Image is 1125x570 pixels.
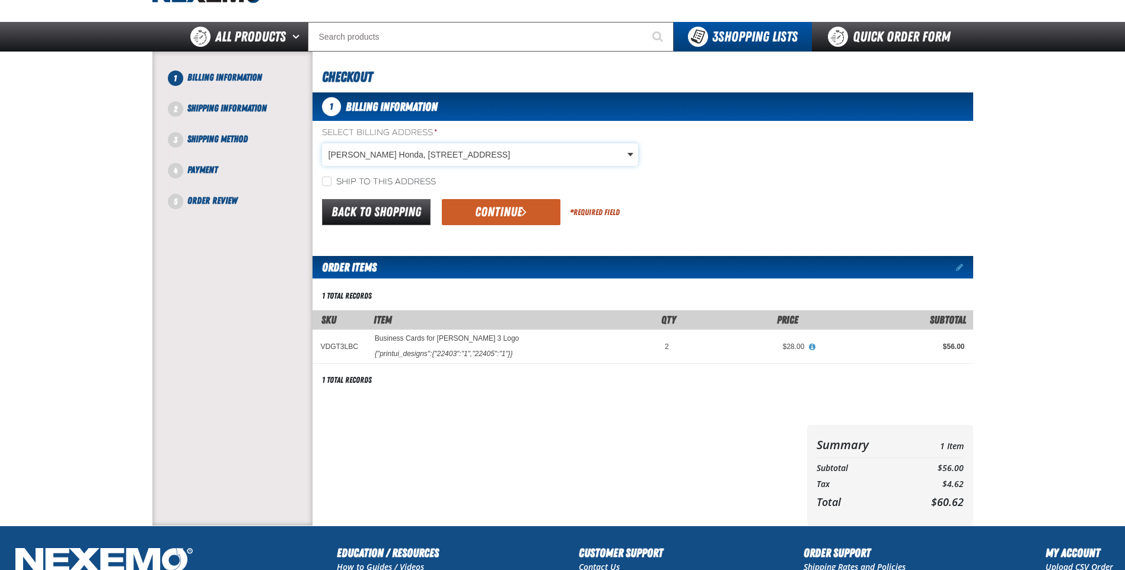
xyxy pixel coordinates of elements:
h2: Education / Resources [337,544,439,562]
span: 1 [168,71,183,86]
label: Ship to this address [322,177,436,188]
a: SKU [321,313,336,326]
div: 1 total records [322,290,372,302]
span: Payment [187,164,218,175]
span: Checkout [322,69,372,85]
span: 2 [168,101,183,117]
th: Summary [817,434,907,455]
li: Shipping Method. Step 3 of 5. Not Completed [176,132,313,163]
span: 3 [168,132,183,148]
th: Tax [817,476,907,492]
span: Qty [661,313,676,326]
td: VDGT3LBC [313,329,366,363]
h2: Order Items [313,256,377,278]
input: Search [308,22,674,52]
span: Billing Information [346,100,438,114]
div: Required Field [570,207,620,218]
span: 1 [322,97,341,116]
div: $28.00 [686,342,805,351]
th: Total [817,492,907,511]
button: Start Searching [644,22,674,52]
h2: My Account [1046,544,1113,562]
a: Back to Shopping [322,199,431,225]
button: View All Prices for Business Cards for Vandergriff 3 Logo [804,342,820,353]
h2: Customer Support [579,544,663,562]
li: Order Review. Step 5 of 5. Not Completed [176,194,313,208]
div: $56.00 [821,342,964,351]
div: 1 total records [322,374,372,386]
span: 2 [665,342,669,351]
span: 5 [168,194,183,209]
span: Price [777,313,798,326]
span: 4 [168,163,183,178]
li: Billing Information. Step 1 of 5. Not Completed [176,71,313,101]
span: Billing Information [187,72,262,83]
li: Payment. Step 4 of 5. Not Completed [176,163,313,194]
button: Continue [442,199,560,225]
a: Quick Order Form [812,22,973,52]
span: Subtotal [930,313,966,326]
h2: Order Support [804,544,906,562]
span: Shopping Lists [712,28,798,45]
span: Order Review [187,195,237,206]
span: Item [374,313,392,326]
td: 1 Item [907,434,963,455]
div: {"printui_designs":{"22403":"1","22405":"1"}} [375,349,513,358]
button: Open All Products pages [288,22,308,52]
span: Shipping Information [187,103,267,114]
th: Subtotal [817,460,907,476]
td: $4.62 [907,476,963,492]
span: [PERSON_NAME] Honda, [STREET_ADDRESS] [329,149,625,161]
a: Business Cards for [PERSON_NAME] 3 Logo [375,335,519,343]
li: Shipping Information. Step 2 of 5. Not Completed [176,101,313,132]
a: Edit items [956,263,973,271]
label: Select Billing Address [322,127,638,139]
span: Shipping Method [187,133,248,145]
input: Ship to this address [322,177,332,186]
td: $56.00 [907,460,963,476]
button: You have 3 Shopping Lists. Open to view details [674,22,812,52]
span: $60.62 [931,495,964,509]
strong: 3 [712,28,718,45]
nav: Checkout steps. Current step is Billing Information. Step 1 of 5 [167,71,313,208]
span: All Products [215,26,286,47]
